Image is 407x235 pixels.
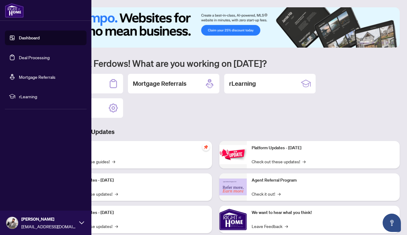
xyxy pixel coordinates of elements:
p: Platform Updates - [DATE] [252,145,395,151]
h2: rLearning [229,79,256,88]
span: → [285,223,288,230]
a: Check out these updates!→ [252,158,306,165]
p: We want to hear what you think! [252,209,395,216]
h3: Brokerage & Industry Updates [32,128,400,136]
span: → [112,158,115,165]
button: 4 [381,42,384,44]
button: 6 [391,42,394,44]
p: Self-Help [64,145,207,151]
img: logo [5,3,24,18]
button: 3 [377,42,379,44]
img: We want to hear what you think! [219,206,247,233]
button: 1 [359,42,369,44]
span: rLearning [19,93,82,100]
button: 2 [372,42,374,44]
a: Mortgage Referrals [19,74,55,80]
span: → [278,190,281,197]
img: Profile Icon [6,217,18,229]
span: → [303,158,306,165]
a: Leave Feedback→ [252,223,288,230]
button: Open asap [383,214,401,232]
span: [EMAIL_ADDRESS][DOMAIN_NAME] [21,223,76,230]
img: Platform Updates - June 23, 2025 [219,145,247,164]
p: Platform Updates - [DATE] [64,177,207,184]
button: 5 [386,42,389,44]
a: Dashboard [19,35,40,41]
a: Check it out!→ [252,190,281,197]
p: Agent Referral Program [252,177,395,184]
span: → [115,223,118,230]
span: pushpin [202,143,210,151]
h2: Mortgage Referrals [133,79,186,88]
img: Agent Referral Program [219,179,247,195]
p: Platform Updates - [DATE] [64,209,207,216]
span: → [115,190,118,197]
h1: Welcome back Ferdows! What are you working on [DATE]? [32,57,400,69]
img: Slide 0 [32,7,400,48]
span: [PERSON_NAME] [21,216,76,222]
a: Deal Processing [19,55,50,60]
